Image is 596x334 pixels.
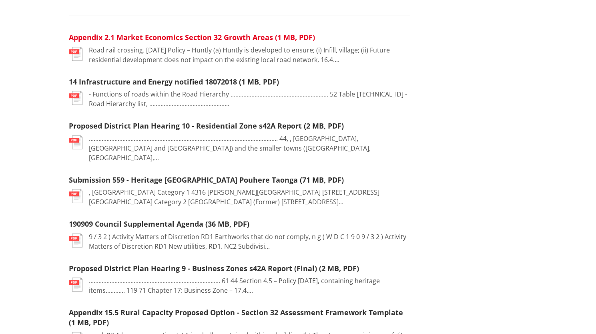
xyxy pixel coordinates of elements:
a: Appendix 2.1 Market Economics Section 32 Growth Areas (1 MB, PDF) [69,32,315,42]
a: Appendix 15.5 Rural Capacity Proposed Option - Section 32 Assessment Framework Template (1 MB, PDF) [69,308,403,327]
p: .................................................................................................... [89,134,410,163]
a: Proposed District Plan Hearing 10 - Residential Zone s42A Report (2 MB, PDF) [69,121,344,131]
img: document-pdf.svg [69,135,82,149]
a: 14 Infrastructure and Energy notified 18072018 (1 MB, PDF) [69,77,279,87]
a: Proposed District Plan Hearing 9 - Business Zones s42A Report (Final) (2 MB, PDF) [69,264,359,273]
p: .................................................................................. 61 44 Section ... [89,276,410,295]
a: Submission 559 - Heritage [GEOGRAPHIC_DATA] Pouhere Taonga (71 MB, PDF) [69,175,344,185]
p: 9 / 3 2 ) Activity Matters of Discretion RD1 Earthworks that do not comply, n g ( W D C 1 9 0 9 /... [89,232,410,251]
a: 190909 Council Supplemental Agenda (36 MB, PDF) [69,219,249,229]
img: document-pdf.svg [69,233,82,247]
p: - Functions of roads within the Road Hierarchy ..................................................... [89,89,410,109]
p: Road rail crossing. [DATE] Policy – Huntly (a) Huntly is developed to ensure; (i) Infill, village... [89,45,410,64]
p: , [GEOGRAPHIC_DATA] Category 1 4316 [PERSON_NAME][GEOGRAPHIC_DATA] [STREET_ADDRESS][GEOGRAPHIC_DA... [89,187,410,207]
img: document-pdf.svg [69,189,82,203]
img: document-pdf.svg [69,47,82,61]
iframe: Messenger Launcher [559,300,588,329]
img: document-pdf.svg [69,91,82,105]
img: document-pdf.svg [69,278,82,292]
